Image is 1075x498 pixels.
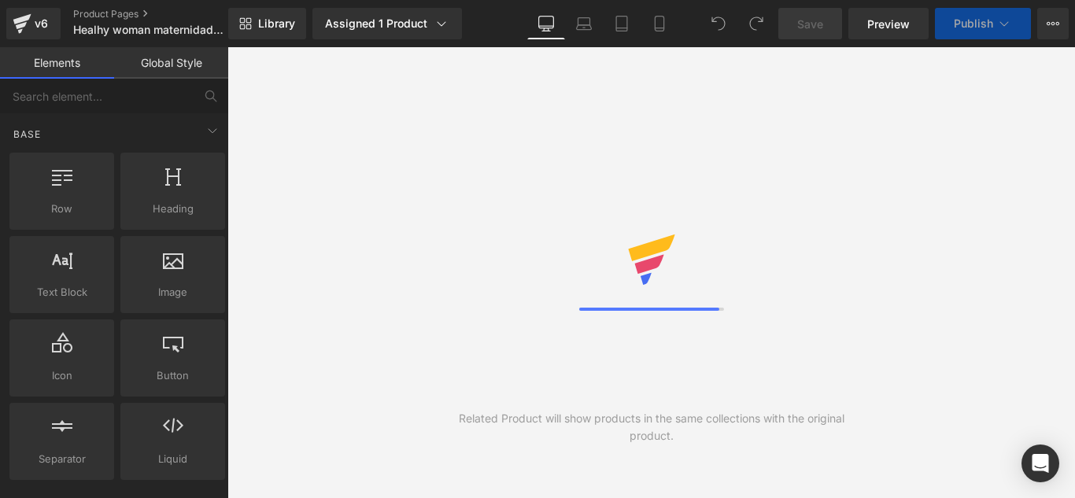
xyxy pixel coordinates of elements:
[935,8,1031,39] button: Publish
[867,16,910,32] span: Preview
[125,451,220,467] span: Liquid
[125,284,220,301] span: Image
[114,47,228,79] a: Global Style
[125,201,220,217] span: Heading
[228,8,306,39] a: New Library
[565,8,603,39] a: Laptop
[14,284,109,301] span: Text Block
[703,8,734,39] button: Undo
[14,451,109,467] span: Separator
[848,8,929,39] a: Preview
[12,127,42,142] span: Base
[603,8,641,39] a: Tablet
[1037,8,1069,39] button: More
[641,8,678,39] a: Mobile
[797,16,823,32] span: Save
[325,16,449,31] div: Assigned 1 Product
[954,17,993,30] span: Publish
[6,8,61,39] a: v6
[1021,445,1059,482] div: Open Intercom Messenger
[125,367,220,384] span: Button
[741,8,772,39] button: Redo
[31,13,51,34] div: v6
[439,410,863,445] div: Related Product will show products in the same collections with the original product.
[527,8,565,39] a: Desktop
[258,17,295,31] span: Library
[73,24,224,36] span: Healhy woman maternidad trompas
[14,201,109,217] span: Row
[14,367,109,384] span: Icon
[73,8,254,20] a: Product Pages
